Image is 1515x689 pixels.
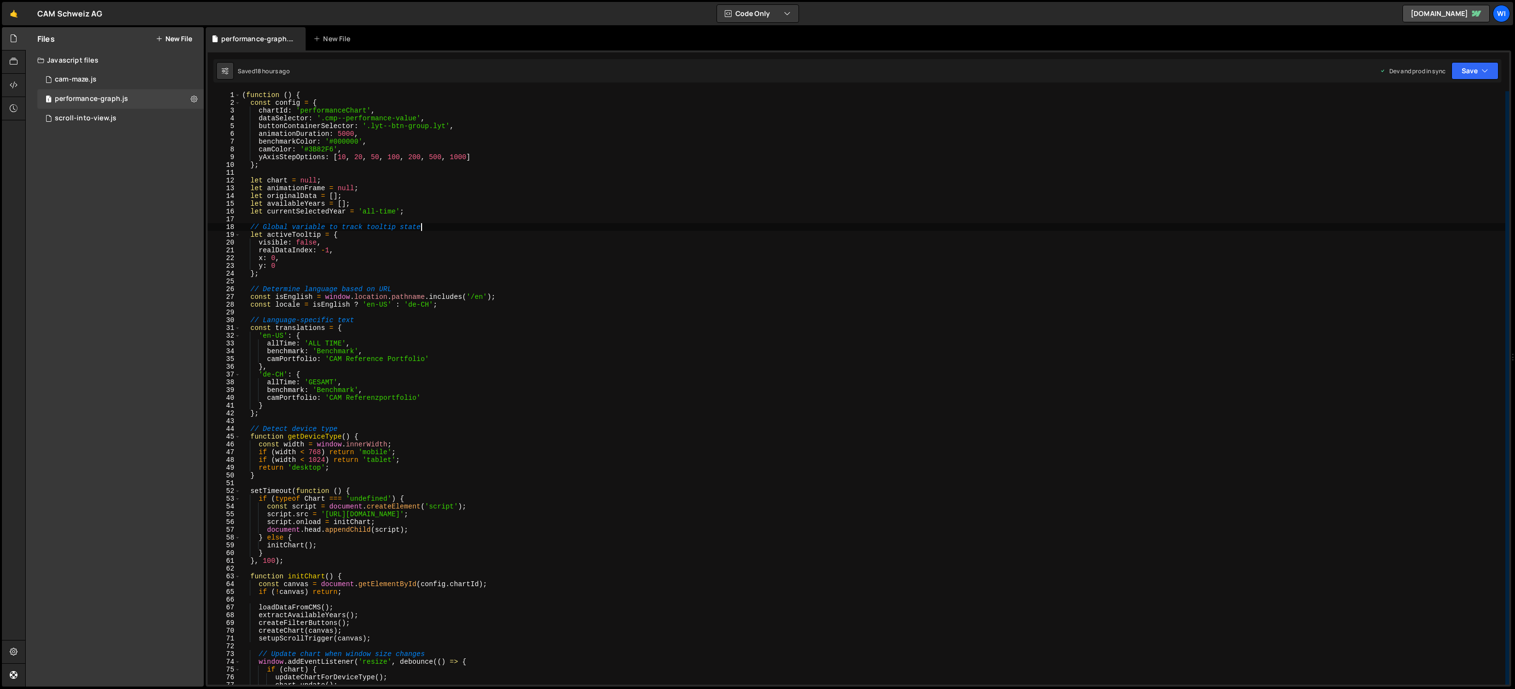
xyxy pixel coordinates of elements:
[208,386,241,394] div: 39
[208,619,241,627] div: 69
[208,487,241,495] div: 52
[208,666,241,673] div: 75
[208,541,241,549] div: 59
[208,146,241,153] div: 8
[208,332,241,340] div: 32
[208,254,241,262] div: 22
[208,472,241,479] div: 50
[208,596,241,604] div: 66
[208,611,241,619] div: 68
[208,604,241,611] div: 67
[37,89,204,109] div: 16518/45788.js
[37,70,204,89] div: 16518/44815.js
[208,580,241,588] div: 64
[208,642,241,650] div: 72
[1380,67,1446,75] div: Dev and prod in sync
[208,107,241,115] div: 3
[208,215,241,223] div: 17
[717,5,798,22] button: Code Only
[208,285,241,293] div: 26
[208,410,241,417] div: 42
[208,627,241,635] div: 70
[208,138,241,146] div: 7
[208,510,241,518] div: 55
[208,192,241,200] div: 14
[208,363,241,371] div: 36
[208,448,241,456] div: 47
[208,425,241,433] div: 44
[208,278,241,285] div: 25
[208,270,241,278] div: 24
[2,2,26,25] a: 🤙
[208,200,241,208] div: 15
[208,681,241,689] div: 77
[208,464,241,472] div: 49
[208,495,241,503] div: 53
[208,456,241,464] div: 48
[313,34,354,44] div: New File
[208,293,241,301] div: 27
[208,130,241,138] div: 6
[208,673,241,681] div: 76
[208,161,241,169] div: 10
[208,177,241,184] div: 12
[208,246,241,254] div: 21
[208,316,241,324] div: 30
[255,67,290,75] div: 18 hours ago
[1451,62,1499,80] button: Save
[208,301,241,309] div: 28
[208,433,241,441] div: 45
[208,153,241,161] div: 9
[55,75,97,84] div: cam-maze.js
[208,557,241,565] div: 61
[238,67,290,75] div: Saved
[208,650,241,658] div: 73
[208,371,241,378] div: 37
[156,35,192,43] button: New File
[208,394,241,402] div: 40
[208,534,241,541] div: 58
[208,378,241,386] div: 38
[208,99,241,107] div: 2
[208,355,241,363] div: 35
[37,33,55,44] h2: Files
[208,565,241,573] div: 62
[208,91,241,99] div: 1
[208,417,241,425] div: 43
[37,8,102,19] div: CAM Schweiz AG
[1493,5,1510,22] a: wi
[208,526,241,534] div: 57
[208,122,241,130] div: 5
[208,239,241,246] div: 20
[26,50,204,70] div: Javascript files
[208,309,241,316] div: 29
[208,347,241,355] div: 34
[208,169,241,177] div: 11
[208,635,241,642] div: 71
[208,441,241,448] div: 46
[208,479,241,487] div: 51
[208,518,241,526] div: 56
[208,503,241,510] div: 54
[221,34,294,44] div: performance-graph.js
[208,573,241,580] div: 63
[208,208,241,215] div: 16
[208,262,241,270] div: 23
[37,109,204,128] div: 16518/44910.js
[208,340,241,347] div: 33
[1402,5,1490,22] a: [DOMAIN_NAME]
[208,115,241,122] div: 4
[208,324,241,332] div: 31
[208,402,241,410] div: 41
[208,184,241,192] div: 13
[208,223,241,231] div: 18
[208,231,241,239] div: 19
[208,588,241,596] div: 65
[208,549,241,557] div: 60
[55,114,116,123] div: scroll-into-view.js
[46,96,51,104] span: 1
[55,95,128,103] div: performance-graph.js
[208,658,241,666] div: 74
